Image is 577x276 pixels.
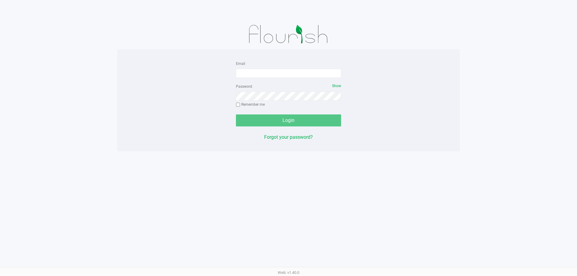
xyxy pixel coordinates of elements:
label: Password [236,84,252,89]
button: Forgot your password? [264,134,313,141]
input: Remember me [236,103,240,107]
label: Email [236,61,245,66]
span: Web: v1.40.0 [278,270,299,275]
label: Remember me [236,102,265,107]
span: Show [332,84,341,88]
